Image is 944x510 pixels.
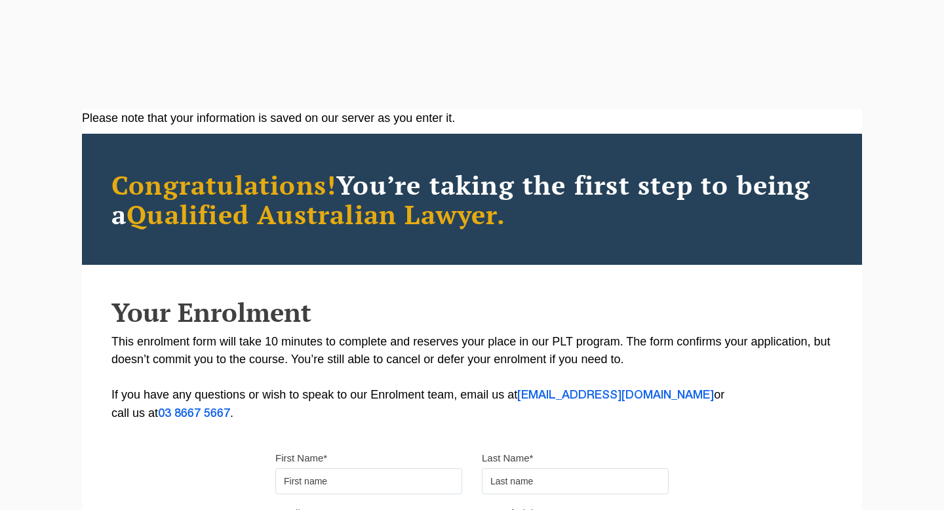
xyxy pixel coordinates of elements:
[111,333,833,423] p: This enrolment form will take 10 minutes to complete and reserves your place in our PLT program. ...
[127,197,505,231] span: Qualified Australian Lawyer.
[482,468,669,494] input: Last name
[82,109,862,127] div: Please note that your information is saved on our server as you enter it.
[275,468,462,494] input: First name
[111,167,336,202] span: Congratulations!
[275,452,327,465] label: First Name*
[111,298,833,326] h2: Your Enrolment
[517,390,714,401] a: [EMAIL_ADDRESS][DOMAIN_NAME]
[158,408,230,419] a: 03 8667 5667
[482,452,533,465] label: Last Name*
[111,170,833,229] h2: You’re taking the first step to being a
